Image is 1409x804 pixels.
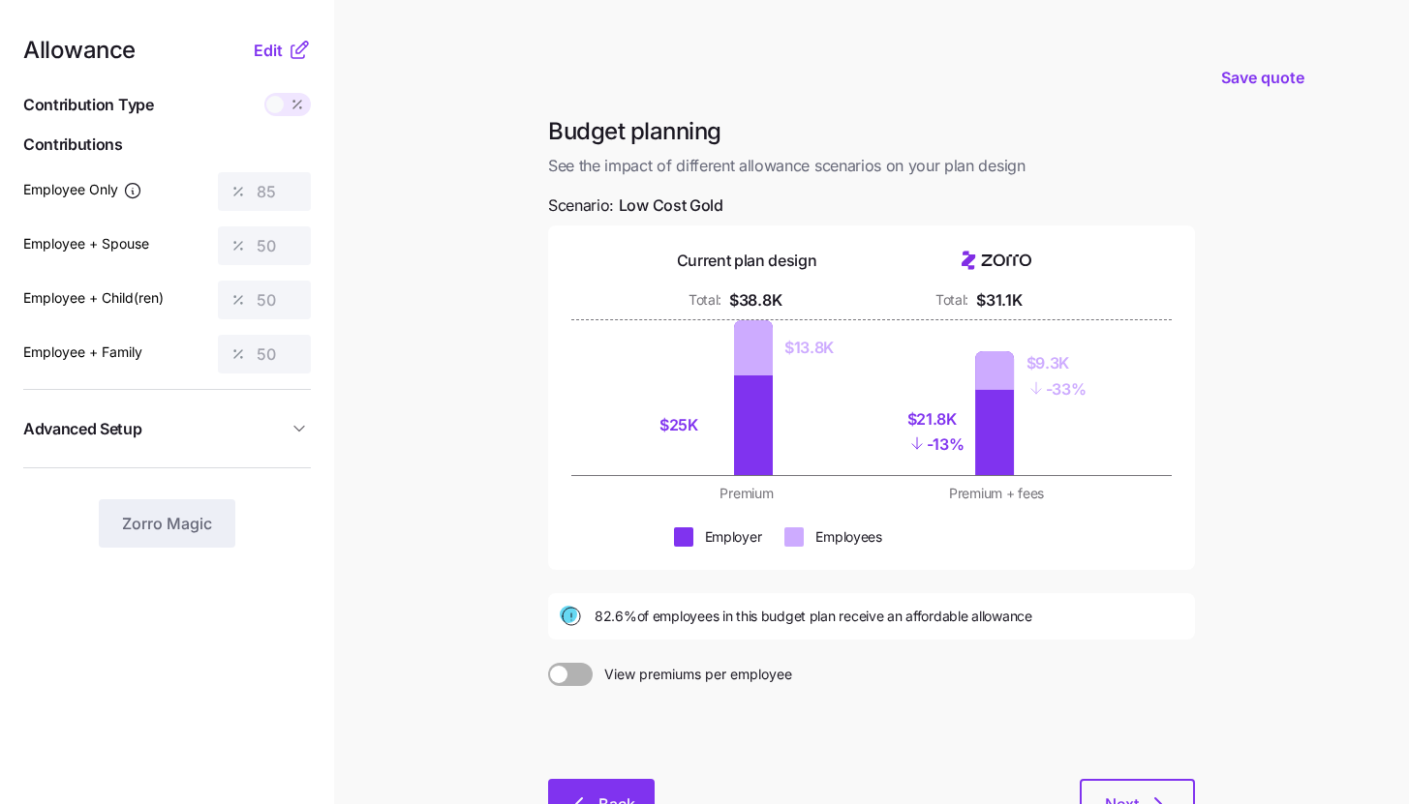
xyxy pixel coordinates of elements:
[548,194,723,218] span: Scenario:
[729,288,781,313] div: $38.8K
[907,431,965,457] div: - 13%
[593,663,792,686] span: View premiums per employee
[23,133,311,157] span: Contributions
[23,287,164,309] label: Employee + Child(ren)
[23,93,154,117] span: Contribution Type
[99,499,235,548] button: Zorro Magic
[122,512,212,535] span: Zorro Magic
[1206,50,1320,104] button: Save quote
[23,405,311,453] button: Advanced Setup
[23,179,142,200] label: Employee Only
[907,407,965,432] div: $21.8K
[619,194,723,218] span: Low Cost Gold
[935,290,968,310] div: Total:
[23,417,142,441] span: Advanced Setup
[1026,375,1087,402] div: - 33%
[548,116,1195,146] h1: Budget planning
[23,342,142,363] label: Employee + Family
[254,39,283,62] span: Edit
[976,288,1022,313] div: $31.1K
[784,336,834,360] div: $13.8K
[23,233,149,254] label: Employee + Spouse
[815,527,881,547] div: Employees
[677,249,817,273] div: Current plan design
[633,484,860,503] div: Premium
[659,413,722,437] div: $25K
[548,154,1195,178] span: See the impact of different allowance scenarios on your plan design
[705,527,762,547] div: Employer
[595,607,1032,626] span: 82.6% of employees in this budget plan receive an affordable allowance
[1026,351,1087,375] div: $9.3K
[689,290,721,310] div: Total:
[254,39,288,62] button: Edit
[23,39,136,62] span: Allowance
[1221,66,1304,89] span: Save quote
[883,484,1110,503] div: Premium + fees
